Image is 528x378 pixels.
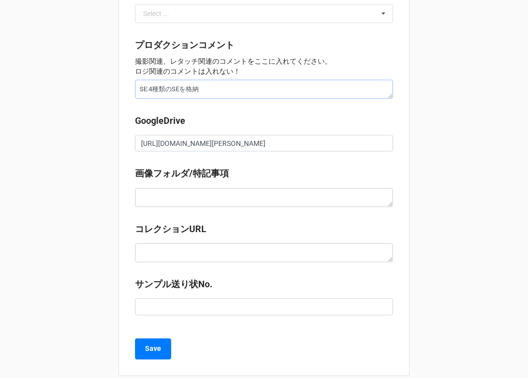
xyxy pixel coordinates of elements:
[143,10,169,17] div: Select ...
[145,343,161,354] b: Save
[135,114,185,128] label: GoogleDrive
[135,277,212,291] label: サンプル送り状No.
[135,38,234,52] label: プロダクションコメント
[135,166,229,180] label: 画像フォルダ/特記事項
[135,56,393,76] p: 撮影関連、レタッチ関連のコメントをここに入れてください。 ロジ関連のコメントは入れない！
[135,222,206,236] label: コレクションURL
[135,80,393,99] textarea: SE:4種類のSEを格納
[135,338,171,359] button: Save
